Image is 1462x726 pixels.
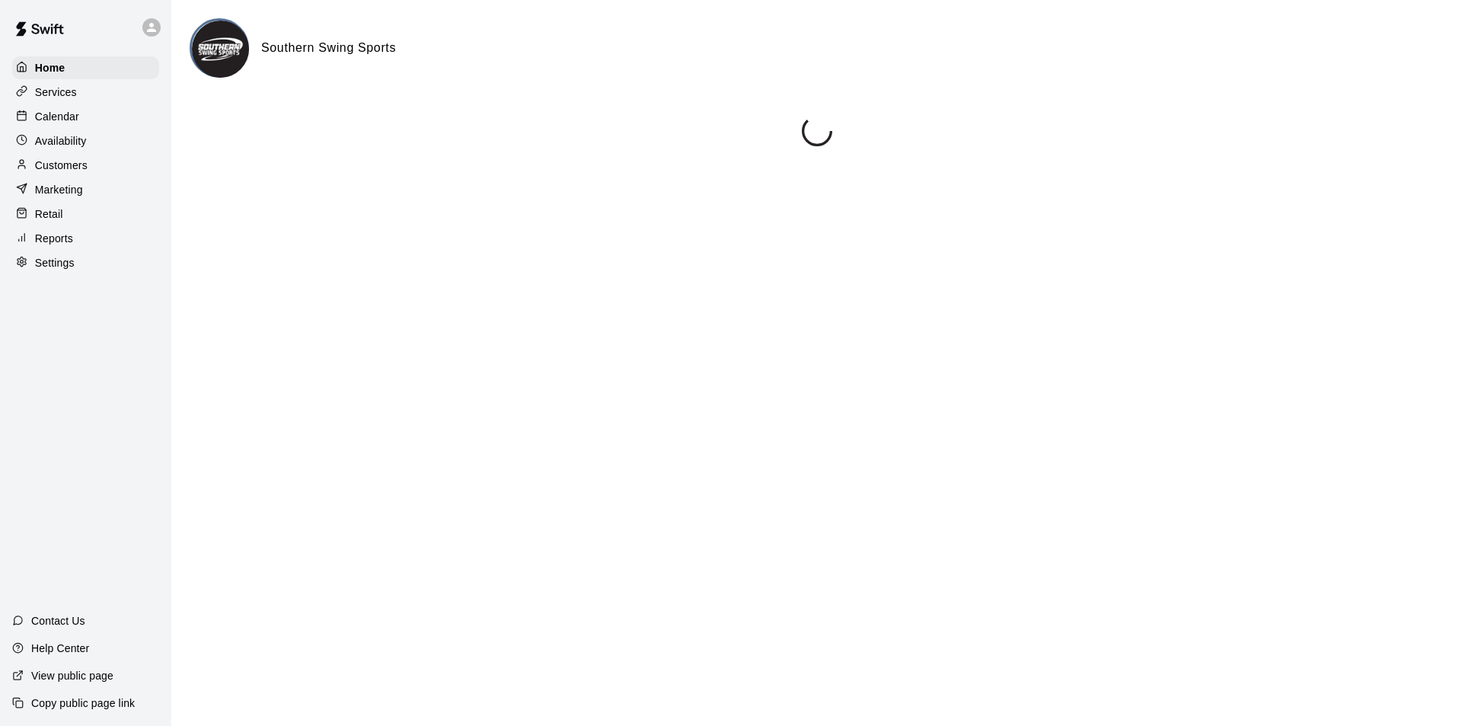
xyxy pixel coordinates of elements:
a: Home [12,56,159,79]
p: Customers [35,158,88,173]
p: Contact Us [31,613,85,628]
a: Services [12,81,159,104]
p: Copy public page link [31,696,135,711]
a: Calendar [12,105,159,128]
p: Reports [35,231,73,246]
p: Retail [35,206,63,222]
a: Customers [12,154,159,177]
a: Availability [12,130,159,152]
a: Settings [12,251,159,274]
h6: Southern Swing Sports [261,38,396,58]
p: Services [35,85,77,100]
p: Home [35,60,65,75]
p: Settings [35,255,75,270]
a: Marketing [12,178,159,201]
p: Availability [35,133,87,149]
p: Calendar [35,109,79,124]
a: Reports [12,227,159,250]
p: View public page [31,668,113,683]
img: Southern Swing Sports logo [192,21,249,78]
a: Retail [12,203,159,225]
p: Marketing [35,182,83,197]
p: Help Center [31,641,89,656]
